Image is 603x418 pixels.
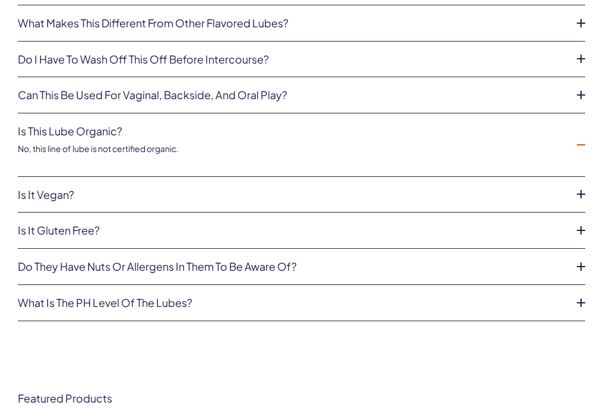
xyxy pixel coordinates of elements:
a: Is it vegan? [18,189,566,201]
p: No, this line of lube is not certified organic. [18,143,566,155]
a: Can this be used for vaginal, backside, and oral play? [18,89,566,101]
a: Is this lube organic? [18,125,566,137]
a: What is the pH level of the lubes? [18,297,566,309]
a: Do they have nuts or allergens in them to be aware of? [18,261,566,273]
a: Do I have to wash off this off before intercourse? [18,53,566,65]
a: Is it gluten free? [18,224,566,236]
a: What makes this different from other flavored lubes? [18,17,566,29]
